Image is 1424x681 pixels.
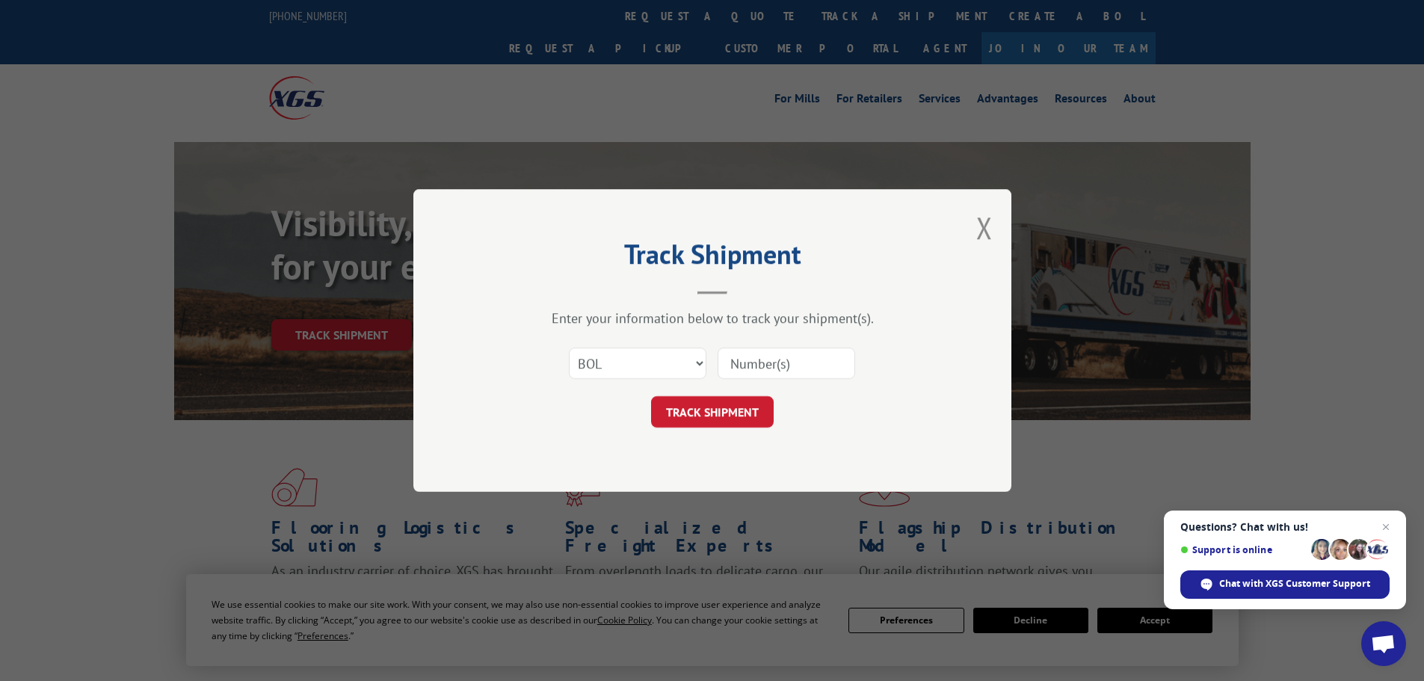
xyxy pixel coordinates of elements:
[488,309,937,327] div: Enter your information below to track your shipment(s).
[718,348,855,379] input: Number(s)
[1377,518,1395,536] span: Close chat
[1180,544,1306,555] span: Support is online
[1219,577,1370,591] span: Chat with XGS Customer Support
[976,208,993,247] button: Close modal
[1180,570,1390,599] div: Chat with XGS Customer Support
[488,244,937,272] h2: Track Shipment
[1180,521,1390,533] span: Questions? Chat with us!
[1361,621,1406,666] div: Open chat
[651,396,774,428] button: TRACK SHIPMENT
